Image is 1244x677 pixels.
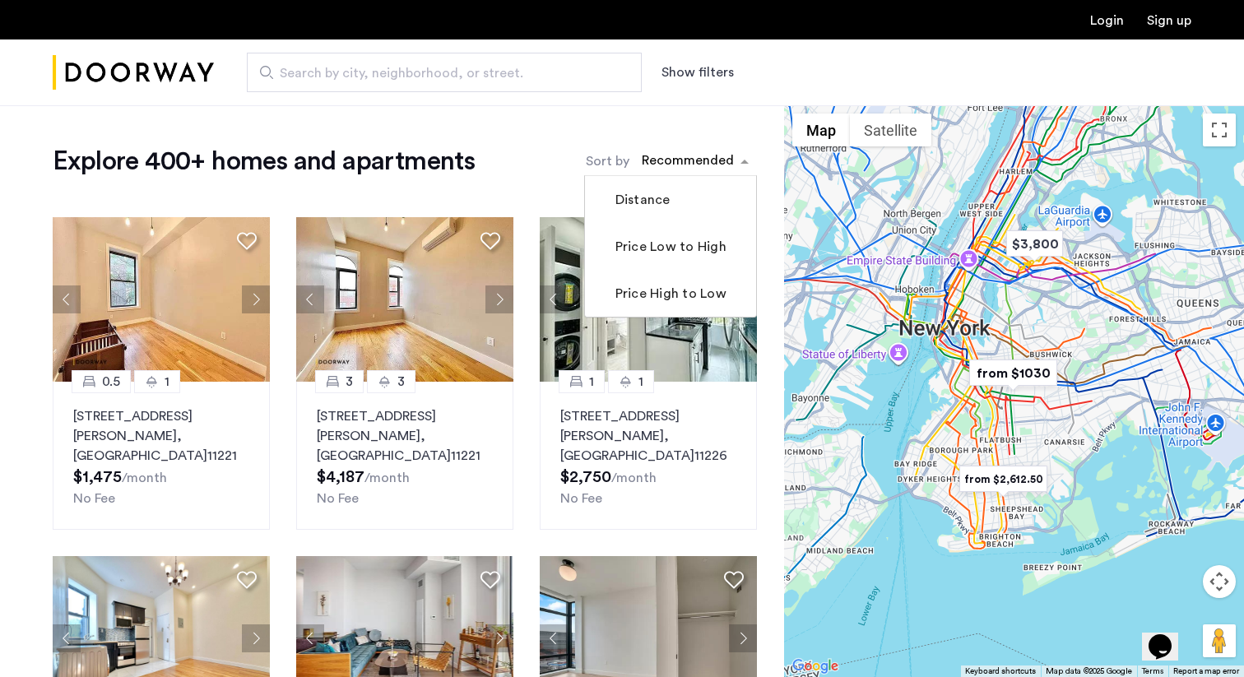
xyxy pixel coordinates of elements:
span: Map data ©2025 Google [1046,667,1132,675]
a: 0.51[STREET_ADDRESS][PERSON_NAME], [GEOGRAPHIC_DATA]11221No Fee [53,382,270,530]
button: Next apartment [242,624,270,652]
button: Previous apartment [296,624,324,652]
ng-dropdown-panel: Options list [584,175,757,318]
a: Report a map error [1173,665,1239,677]
span: $2,750 [560,469,611,485]
button: Map camera controls [1203,565,1236,598]
button: Toggle fullscreen view [1203,114,1236,146]
input: Apartment Search [247,53,642,92]
a: Registration [1147,14,1191,27]
ng-select: sort-apartment [634,146,757,176]
button: Show or hide filters [661,63,734,82]
span: $4,187 [317,469,364,485]
button: Next apartment [729,624,757,652]
button: Previous apartment [296,285,324,313]
button: Previous apartment [540,624,568,652]
label: Price Low to High [612,237,726,257]
button: Previous apartment [540,285,568,313]
p: [STREET_ADDRESS][PERSON_NAME] 11221 [73,406,249,466]
span: 0.5 [102,372,120,392]
label: Price High to Low [612,284,726,304]
div: from $2,612.50 [953,461,1054,498]
span: No Fee [560,492,602,505]
span: $1,475 [73,469,122,485]
span: 1 [165,372,169,392]
span: No Fee [317,492,359,505]
img: 2016_638508057423839647.jpeg [296,217,513,382]
button: Drag Pegman onto the map to open Street View [1203,624,1236,657]
a: Login [1090,14,1124,27]
button: Next apartment [485,285,513,313]
label: Distance [612,190,671,210]
button: Previous apartment [53,624,81,652]
button: Next apartment [242,285,270,313]
span: 1 [589,372,594,392]
button: Next apartment [485,624,513,652]
span: 3 [346,372,353,392]
span: 1 [638,372,643,392]
span: 3 [397,372,405,392]
a: Terms (opens in new tab) [1142,665,1163,677]
a: 11[STREET_ADDRESS][PERSON_NAME], [GEOGRAPHIC_DATA]11226No Fee [540,382,757,530]
sub: /month [364,471,410,485]
button: Keyboard shortcuts [965,665,1036,677]
h1: Explore 400+ homes and apartments [53,145,475,178]
p: [STREET_ADDRESS][PERSON_NAME] 11226 [560,406,736,466]
img: Google [788,656,842,677]
img: 2014_638590860018821391.jpeg [540,217,757,382]
span: Search by city, neighborhood, or street. [280,63,596,83]
div: from $1030 [963,355,1064,392]
iframe: chat widget [1142,611,1195,661]
a: Cazamio Logo [53,42,214,104]
button: Show street map [792,114,850,146]
sub: /month [122,471,167,485]
button: Show satellite imagery [850,114,931,146]
label: Sort by [586,151,629,171]
span: No Fee [73,492,115,505]
img: 2016_638508057422366955.jpeg [53,217,270,382]
img: logo [53,42,214,104]
sub: /month [611,471,657,485]
div: $3,800 [1000,225,1070,262]
button: Previous apartment [53,285,81,313]
p: [STREET_ADDRESS][PERSON_NAME] 11221 [317,406,493,466]
a: Open this area in Google Maps (opens a new window) [788,656,842,677]
div: Recommended [639,151,734,174]
a: 33[STREET_ADDRESS][PERSON_NAME], [GEOGRAPHIC_DATA]11221No Fee [296,382,513,530]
